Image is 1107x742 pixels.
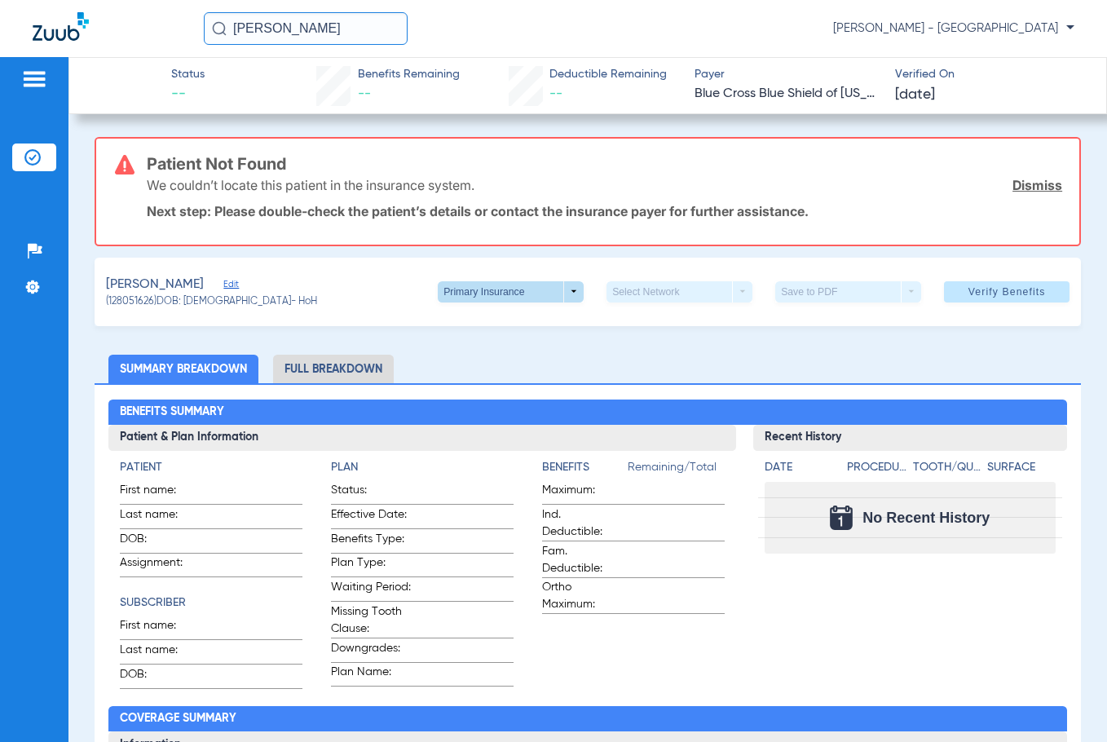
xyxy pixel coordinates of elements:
img: Search Icon [212,21,227,36]
input: Search for patients [204,12,408,45]
span: Last name: [120,642,200,664]
span: Downgrades: [331,640,411,662]
span: Fam. Deductible: [542,543,622,577]
span: -- [171,84,205,104]
p: We couldn’t locate this patient in the insurance system. [147,177,474,193]
img: Zuub Logo [33,12,89,41]
span: Payer [695,66,880,83]
span: Last name: [120,506,200,528]
span: Verify Benefits [968,285,1046,298]
button: Primary Insurance [438,281,584,303]
app-breakdown-title: Benefits [542,459,628,482]
img: Calendar [830,506,853,530]
h3: Patient & Plan Information [108,425,736,451]
span: Status [171,66,205,83]
button: Verify Benefits [944,281,1070,303]
app-breakdown-title: Surface [987,459,1056,482]
span: Status: [331,482,411,504]
span: First name: [120,482,200,504]
span: Ind. Deductible: [542,506,622,541]
span: Effective Date: [331,506,411,528]
span: Remaining/Total [628,459,725,482]
span: (128051626) DOB: [DEMOGRAPHIC_DATA] - HoH [106,295,317,310]
span: Deductible Remaining [549,66,667,83]
h4: Benefits [542,459,628,476]
a: Dismiss [1012,177,1062,193]
h4: Tooth/Quad [913,459,981,476]
h3: Recent History [753,425,1067,451]
span: DOB: [120,666,200,688]
li: Summary Breakdown [108,355,258,383]
span: First name: [120,617,200,639]
h2: Coverage Summary [108,706,1066,732]
span: Blue Cross Blue Shield of [US_STATE] [695,84,880,104]
app-breakdown-title: Date [765,459,833,482]
h4: Patient [120,459,302,476]
h3: Patient Not Found [147,156,1062,172]
span: -- [549,87,562,100]
span: Benefits Type: [331,531,411,553]
h4: Date [765,459,833,476]
app-breakdown-title: Procedure [847,459,907,482]
li: Full Breakdown [273,355,394,383]
span: Ortho Maximum: [542,579,622,613]
img: hamburger-icon [21,69,47,89]
span: Plan Name: [331,664,411,686]
h4: Surface [987,459,1056,476]
iframe: Chat Widget [1025,664,1107,742]
span: [PERSON_NAME] - [GEOGRAPHIC_DATA] [833,20,1074,37]
span: Missing Tooth Clause: [331,603,411,638]
span: Plan Type: [331,554,411,576]
h4: Subscriber [120,594,302,612]
p: Next step: Please double-check the patient’s details or contact the insurance payer for further a... [147,203,1062,219]
img: error-icon [115,155,135,174]
span: No Recent History [862,510,990,526]
h4: Plan [331,459,514,476]
span: DOB: [120,531,200,553]
span: Assignment: [120,554,200,576]
h4: Procedure [847,459,907,476]
span: Maximum: [542,482,622,504]
app-breakdown-title: Tooth/Quad [913,459,981,482]
span: Waiting Period: [331,579,411,601]
span: [PERSON_NAME] [106,275,204,295]
span: [DATE] [895,85,935,105]
h2: Benefits Summary [108,400,1066,426]
span: Benefits Remaining [358,66,460,83]
span: Edit [223,279,238,294]
span: Verified On [895,66,1081,83]
span: -- [358,87,371,100]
